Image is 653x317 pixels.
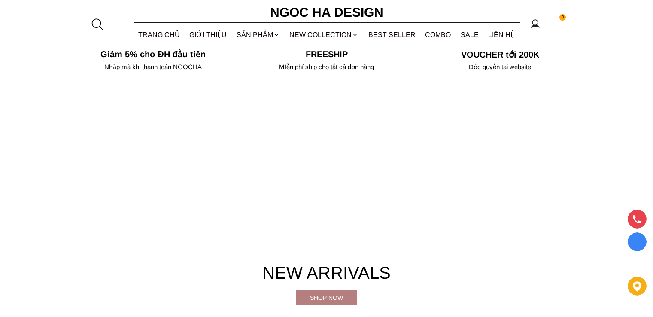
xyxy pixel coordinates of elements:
[559,14,566,21] span: 0
[296,293,357,302] div: Shop now
[104,63,202,70] font: Nhập mã khi thanh toán NGOCHA
[364,23,421,46] a: BEST SELLER
[100,49,206,59] font: Giảm 5% cho ĐH đầu tiên
[243,63,411,71] h6: MIễn phí ship cho tất cả đơn hàng
[483,23,520,46] a: LIÊN HỆ
[456,23,484,46] a: SALE
[306,49,348,59] font: Freeship
[262,2,391,23] a: Ngoc Ha Design
[69,259,584,287] h4: New Arrivals
[232,23,285,46] div: SẢN PHẨM
[416,49,584,60] h5: VOUCHER tới 200K
[628,255,647,271] a: messenger
[134,23,185,46] a: TRANG CHỦ
[416,63,584,71] h6: Độc quyền tại website
[420,23,456,46] a: Combo
[285,23,364,46] a: NEW COLLECTION
[628,232,647,251] a: Display image
[185,23,232,46] a: GIỚI THIỆU
[296,290,357,305] a: Shop now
